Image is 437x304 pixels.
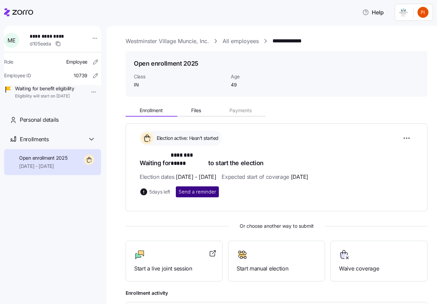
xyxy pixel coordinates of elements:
span: Role [4,58,13,65]
span: 10739 [74,72,87,79]
span: IN [134,81,225,88]
span: [DATE] - [DATE] [176,173,216,181]
span: Or choose another way to submit [126,222,427,230]
img: Employer logo [399,8,408,16]
span: Employee [66,58,87,65]
span: d105eeda [30,40,51,47]
span: Eligibility will start on [DATE] [15,93,74,99]
span: Open enrollment 2025 [19,155,67,161]
span: Send a reminder [179,188,216,195]
span: 5 days left [149,188,170,195]
span: Waive coverage [339,264,419,273]
span: Start a live joint session [134,264,214,273]
span: Help [362,8,384,16]
span: Personal details [20,116,59,124]
span: Enrollments [20,135,48,144]
a: All employees [223,37,259,45]
span: Payments [229,108,252,113]
span: Election active: Hasn't started [155,135,218,142]
span: Expected start of coverage [222,173,308,181]
h1: Open enrollment 2025 [134,59,198,68]
span: Employee ID [4,72,31,79]
span: Enrollment [140,108,163,113]
span: Enrollment activity [126,290,427,296]
span: Age [231,73,298,80]
button: Help [357,5,389,19]
span: Election dates [140,173,216,181]
span: [DATE] - [DATE] [19,163,67,170]
span: Class [134,73,225,80]
span: 49 [231,81,298,88]
a: Westminster Village Muncie, Inc. [126,37,209,45]
h1: Waiting for to start the election [140,151,413,167]
span: M E [8,38,15,43]
span: Waiting for benefit eligibility [15,85,74,92]
img: 24d6825ccf4887a4818050cadfd93e6d [418,7,428,18]
button: Send a reminder [176,186,219,197]
span: Files [191,108,201,113]
span: [DATE] [291,173,308,181]
span: Start manual election [237,264,316,273]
